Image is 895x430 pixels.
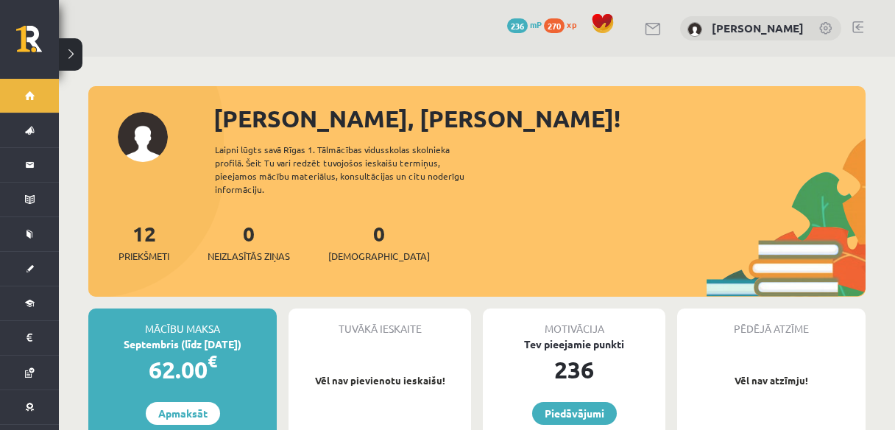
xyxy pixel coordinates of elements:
[544,18,565,33] span: 270
[88,336,277,352] div: Septembris (līdz [DATE])
[532,402,617,425] a: Piedāvājumi
[507,18,542,30] a: 236 mP
[567,18,576,30] span: xp
[328,220,430,264] a: 0[DEMOGRAPHIC_DATA]
[118,220,169,264] a: 12Priekšmeti
[208,249,290,264] span: Neizlasītās ziņas
[289,309,471,336] div: Tuvākā ieskaite
[16,26,59,63] a: Rīgas 1. Tālmācības vidusskola
[483,336,665,352] div: Tev pieejamie punkti
[208,350,217,372] span: €
[88,352,277,387] div: 62.00
[118,249,169,264] span: Priekšmeti
[483,352,665,387] div: 236
[208,220,290,264] a: 0Neizlasītās ziņas
[530,18,542,30] span: mP
[213,101,866,136] div: [PERSON_NAME], [PERSON_NAME]!
[677,309,866,336] div: Pēdējā atzīme
[507,18,528,33] span: 236
[146,402,220,425] a: Apmaksāt
[687,22,702,37] img: Marta Šarķe
[684,373,858,388] p: Vēl nav atzīmju!
[483,309,665,336] div: Motivācija
[296,373,464,388] p: Vēl nav pievienotu ieskaišu!
[328,249,430,264] span: [DEMOGRAPHIC_DATA]
[544,18,584,30] a: 270 xp
[215,143,490,196] div: Laipni lūgts savā Rīgas 1. Tālmācības vidusskolas skolnieka profilā. Šeit Tu vari redzēt tuvojošo...
[712,21,804,35] a: [PERSON_NAME]
[88,309,277,336] div: Mācību maksa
